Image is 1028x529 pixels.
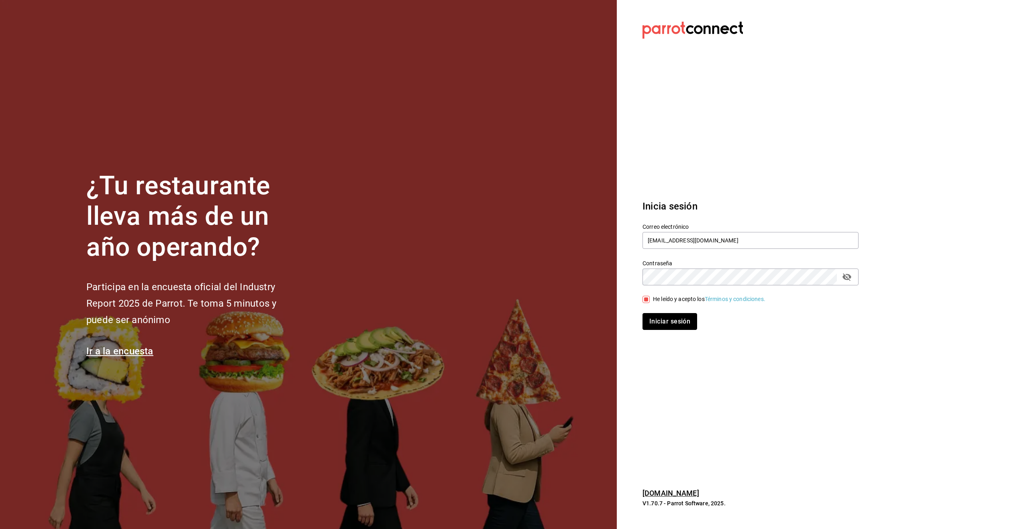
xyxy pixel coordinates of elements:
h3: Inicia sesión [642,199,859,214]
a: Términos y condiciones. [705,296,765,302]
button: passwordField [840,270,854,284]
p: V1.70.7 - Parrot Software, 2025. [642,499,859,507]
input: Ingresa tu correo electrónico [642,232,859,249]
label: Correo electrónico [642,224,859,229]
div: He leído y acepto los [653,295,765,303]
a: [DOMAIN_NAME] [642,489,699,497]
h1: ¿Tu restaurante lleva más de un año operando? [86,171,303,263]
h2: Participa en la encuesta oficial del Industry Report 2025 de Parrot. Te toma 5 minutos y puede se... [86,279,303,328]
a: Ir a la encuesta [86,346,153,357]
label: Contraseña [642,260,859,266]
button: Iniciar sesión [642,313,697,330]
